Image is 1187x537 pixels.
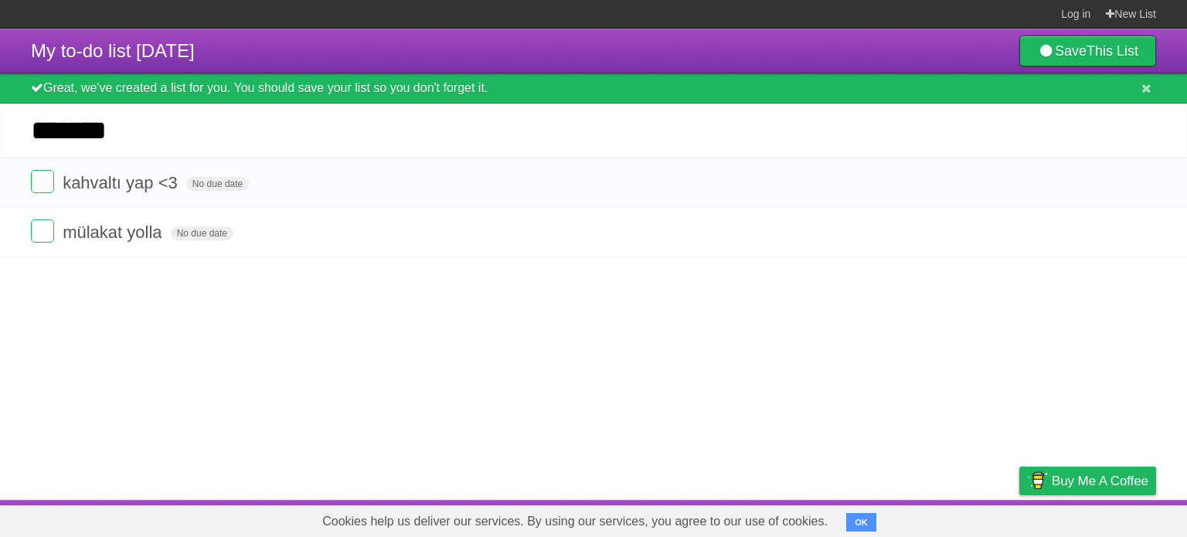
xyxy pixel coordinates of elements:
[1027,467,1048,494] img: Buy me a coffee
[814,504,846,533] a: About
[999,504,1039,533] a: Privacy
[186,177,249,191] span: No due date
[1019,467,1156,495] a: Buy me a coffee
[63,173,182,192] span: kahvaltı yap <3
[947,504,981,533] a: Terms
[846,513,876,532] button: OK
[1087,43,1138,59] b: This List
[1059,504,1156,533] a: Suggest a feature
[31,219,54,243] label: Done
[865,504,927,533] a: Developers
[31,40,195,61] span: My to-do list [DATE]
[307,506,843,537] span: Cookies help us deliver our services. By using our services, you agree to our use of cookies.
[1052,467,1148,495] span: Buy me a coffee
[1019,36,1156,66] a: SaveThis List
[63,223,165,242] span: mülakat yolla
[31,170,54,193] label: Done
[171,226,233,240] span: No due date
